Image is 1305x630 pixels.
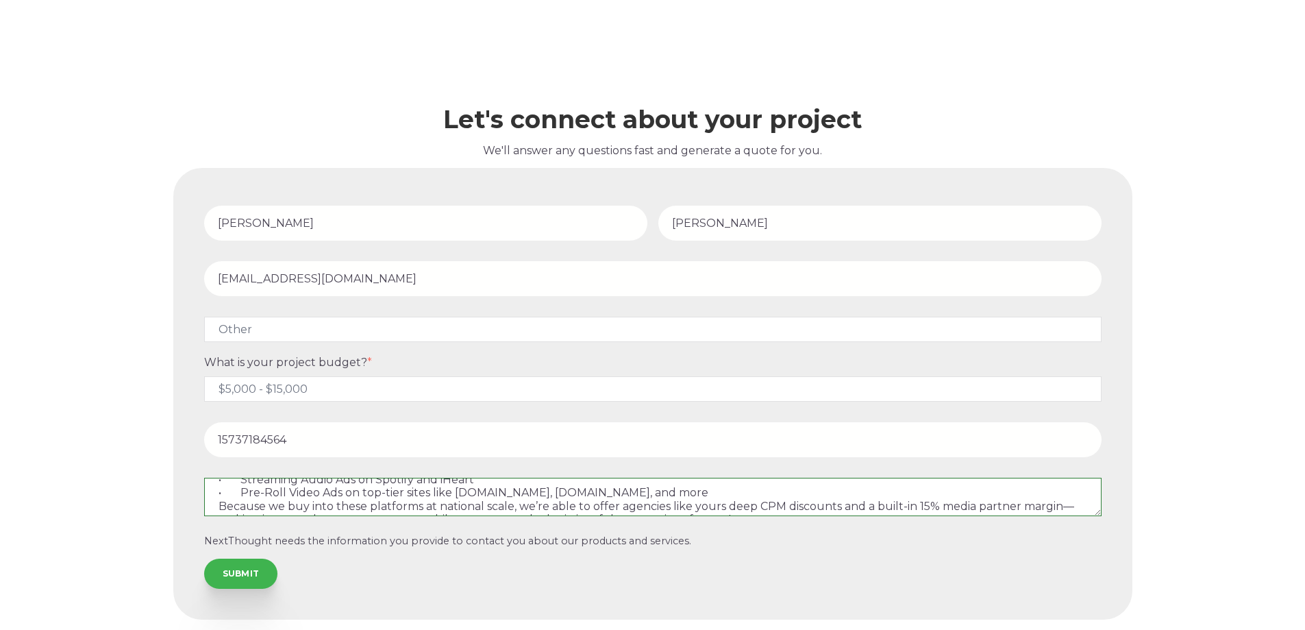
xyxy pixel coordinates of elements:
[204,422,1102,457] input: Phone number*
[173,106,1132,134] h2: Let's connect about your project
[658,206,1102,241] input: Last Name*
[173,142,1132,160] p: We'll answer any questions fast and generate a quote for you.
[204,356,367,369] span: What is your project budget?
[204,261,1102,296] input: Email Address*
[204,206,647,241] input: First Name*
[204,478,1102,516] textarea: I’m reaching out on behalf of the nation’s largest media group Nexstar, where I lead creative par...
[204,559,278,589] input: SUBMIT
[204,535,1102,547] p: NextThought needs the information you provide to contact you about our products and services.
